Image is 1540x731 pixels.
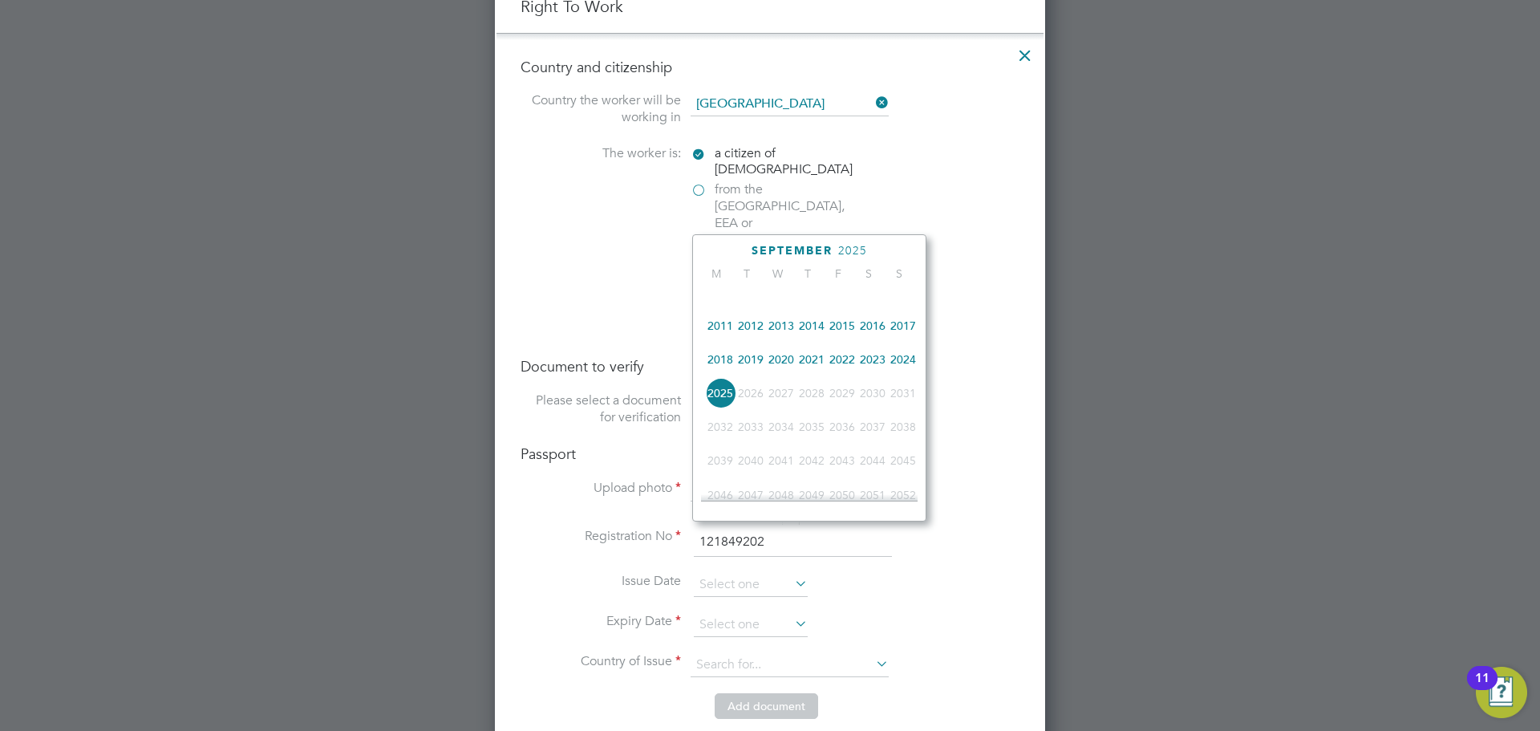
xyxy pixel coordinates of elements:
[857,344,888,375] span: 2023
[766,412,796,442] span: 2034
[888,344,918,375] span: 2024
[715,145,853,179] span: a citizen of [DEMOGRAPHIC_DATA]
[736,412,766,442] span: 2033
[762,266,792,281] span: W
[796,445,827,476] span: 2042
[705,480,736,510] span: 2046
[888,412,918,442] span: 2038
[796,311,827,341] span: 2014
[691,92,889,116] input: Search for...
[521,58,1019,76] h4: Country and citizenship
[521,445,1019,463] h4: Passport
[1475,678,1489,699] div: 11
[857,480,888,510] span: 2051
[705,445,736,476] span: 2039
[827,344,857,375] span: 2022
[857,378,888,408] span: 2030
[694,613,808,637] input: Select one
[701,266,731,281] span: M
[838,244,867,258] span: 2025
[857,311,888,341] span: 2016
[736,378,766,408] span: 2026
[731,266,762,281] span: T
[766,311,796,341] span: 2013
[827,480,857,510] span: 2050
[827,412,857,442] span: 2036
[827,378,857,408] span: 2029
[691,409,931,426] div: Birth Certificate
[823,266,853,281] span: F
[766,480,796,510] span: 2048
[1476,667,1527,718] button: Open Resource Center, 11 new notifications
[796,412,827,442] span: 2035
[521,573,681,590] label: Issue Date
[736,445,766,476] span: 2040
[888,378,918,408] span: 2031
[857,412,888,442] span: 2037
[705,378,736,408] span: 2025
[884,266,914,281] span: S
[715,181,851,248] span: from the [GEOGRAPHIC_DATA], EEA or [GEOGRAPHIC_DATA]
[521,92,681,126] label: Country the worker will be working in
[705,311,736,341] span: 2011
[752,244,833,258] span: September
[521,653,681,670] label: Country of Issue
[766,378,796,408] span: 2027
[827,311,857,341] span: 2015
[796,344,827,375] span: 2021
[736,311,766,341] span: 2012
[792,266,823,281] span: T
[796,378,827,408] span: 2028
[521,357,1019,376] h4: Document to verify
[521,613,681,630] label: Expiry Date
[827,445,857,476] span: 2043
[715,693,818,719] button: Add document
[766,445,796,476] span: 2041
[888,311,918,341] span: 2017
[521,145,681,162] label: The worker is:
[853,266,884,281] span: S
[691,392,931,409] div: Passport
[521,480,681,497] label: Upload photo
[736,480,766,510] span: 2047
[766,344,796,375] span: 2020
[521,528,681,545] label: Registration No
[888,445,918,476] span: 2045
[796,480,827,510] span: 2049
[736,344,766,375] span: 2019
[705,344,736,375] span: 2018
[521,392,681,426] label: Please select a document for verification
[705,412,736,442] span: 2032
[694,573,808,597] input: Select one
[857,445,888,476] span: 2044
[888,480,918,510] span: 2052
[691,653,889,677] input: Search for...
